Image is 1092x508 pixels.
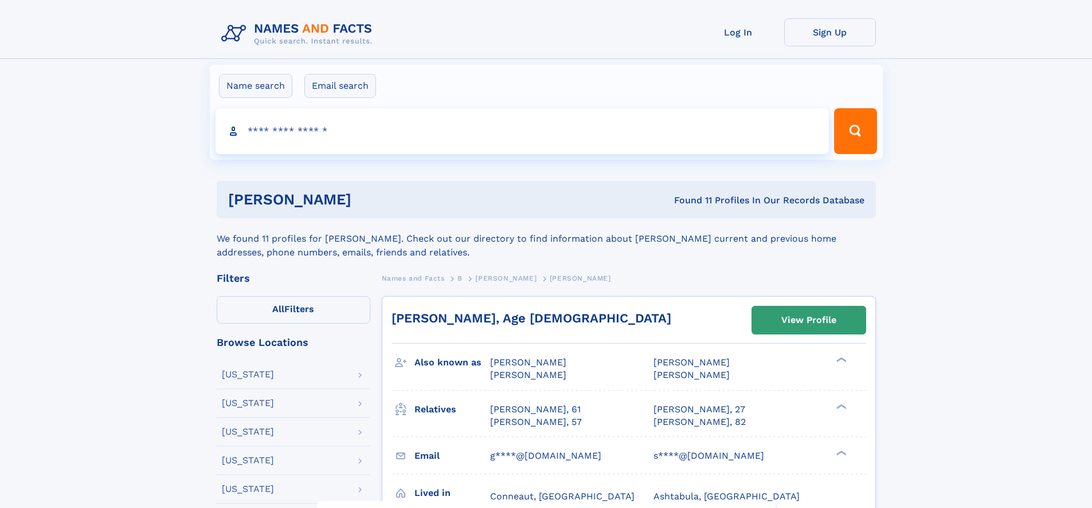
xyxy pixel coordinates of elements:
div: Filters [217,273,370,283]
span: [PERSON_NAME] [653,369,730,380]
div: ❯ [833,356,847,364]
label: Filters [217,296,370,324]
span: Ashtabula, [GEOGRAPHIC_DATA] [653,491,800,502]
a: [PERSON_NAME] [475,271,537,285]
input: search input [216,108,829,154]
a: Names and Facts [382,271,445,285]
a: Log In [692,18,784,46]
label: Name search [219,74,292,98]
span: [PERSON_NAME] [475,274,537,282]
span: [PERSON_NAME] [550,274,611,282]
a: [PERSON_NAME], 82 [653,416,746,428]
span: [PERSON_NAME] [653,357,730,368]
a: B [457,271,463,285]
span: Conneaut, [GEOGRAPHIC_DATA] [490,491,635,502]
a: [PERSON_NAME], 27 [653,403,745,416]
span: [PERSON_NAME] [490,357,566,368]
div: View Profile [781,307,836,333]
a: Sign Up [784,18,876,46]
h1: [PERSON_NAME] [228,192,513,207]
a: [PERSON_NAME], 57 [490,416,582,428]
span: All [272,304,284,314]
div: ❯ [833,449,847,456]
a: View Profile [752,306,866,334]
span: B [457,274,463,282]
h3: Email [414,446,490,466]
div: ❯ [833,403,847,410]
div: [US_STATE] [222,427,274,436]
div: We found 11 profiles for [PERSON_NAME]. Check out our directory to find information about [PERSON... [217,218,876,259]
button: Search Button [834,108,876,154]
div: [US_STATE] [222,399,274,408]
h3: Lived in [414,483,490,503]
div: [US_STATE] [222,456,274,465]
a: [PERSON_NAME], Age [DEMOGRAPHIC_DATA] [392,311,671,325]
a: [PERSON_NAME], 61 [490,403,581,416]
div: [US_STATE] [222,485,274,494]
div: Browse Locations [217,337,370,348]
div: Found 11 Profiles In Our Records Database [512,194,864,207]
img: Logo Names and Facts [217,18,382,49]
h3: Relatives [414,400,490,419]
h3: Also known as [414,353,490,372]
label: Email search [304,74,376,98]
span: [PERSON_NAME] [490,369,566,380]
div: [US_STATE] [222,370,274,379]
